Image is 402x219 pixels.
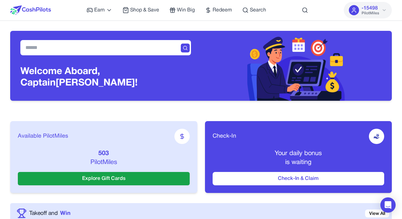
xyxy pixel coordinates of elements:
[87,6,112,14] a: Earn
[247,31,345,101] img: Header decoration
[169,6,195,14] a: Win Big
[365,209,389,217] a: View All
[213,6,232,14] span: Redeem
[362,11,379,16] span: PilotMiles
[123,6,159,14] a: Shop & Save
[10,5,51,15] img: CashPilots Logo
[213,132,236,141] span: Check-In
[18,158,190,167] p: PilotMiles
[130,6,159,14] span: Shop & Save
[29,209,70,217] a: Takeoff andWin
[250,6,266,14] span: Search
[380,197,396,213] div: Open Intercom Messenger
[20,66,191,89] h3: Welcome Aboard, Captain [PERSON_NAME]!
[18,172,190,185] button: Explore Gift Cards
[177,6,195,14] span: Win Big
[362,4,378,12] span: -15498
[344,2,392,18] button: -15498PilotMiles
[242,6,266,14] a: Search
[94,6,105,14] span: Earn
[18,149,190,158] p: 503
[18,132,68,141] span: Available PilotMiles
[205,6,232,14] a: Redeem
[285,160,311,165] span: is waiting
[60,209,70,217] span: Win
[29,209,58,217] span: Takeoff and
[213,149,384,158] p: Your daily bonus
[373,133,380,140] img: receive-dollar
[213,172,384,185] button: Check-In & Claim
